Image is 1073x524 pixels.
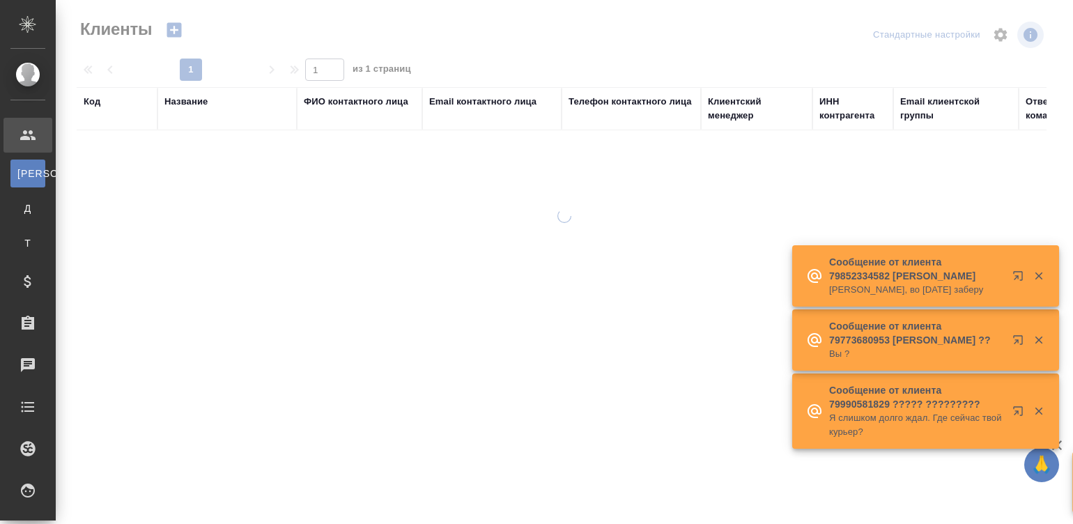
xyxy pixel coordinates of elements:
[1004,326,1037,360] button: Открыть в новой вкладке
[569,95,692,109] div: Телефон контактного лица
[829,319,1003,347] p: Сообщение от клиента 79773680953 [PERSON_NAME] ??
[10,229,45,257] a: Т
[829,283,1003,297] p: [PERSON_NAME], во [DATE] заберу
[708,95,805,123] div: Клиентский менеджер
[829,411,1003,439] p: Я слишком долго ждал. Где сейчас твой курьер?
[1024,405,1053,417] button: Закрыть
[10,194,45,222] a: Д
[17,167,38,180] span: [PERSON_NAME]
[17,236,38,250] span: Т
[84,95,100,109] div: Код
[17,201,38,215] span: Д
[1004,262,1037,295] button: Открыть в новой вкладке
[1004,397,1037,431] button: Открыть в новой вкладке
[304,95,408,109] div: ФИО контактного лица
[829,347,1003,361] p: Вы ?
[1024,270,1053,282] button: Закрыть
[1024,334,1053,346] button: Закрыть
[900,95,1012,123] div: Email клиентской группы
[429,95,536,109] div: Email контактного лица
[829,255,1003,283] p: Сообщение от клиента 79852334582 [PERSON_NAME]
[829,383,1003,411] p: Сообщение от клиента 79990581829 ????? ?????????
[819,95,886,123] div: ИНН контрагента
[164,95,208,109] div: Название
[10,160,45,187] a: [PERSON_NAME]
